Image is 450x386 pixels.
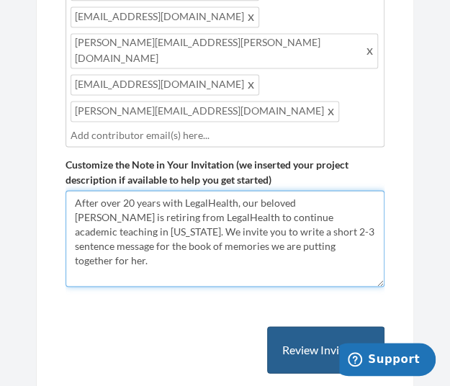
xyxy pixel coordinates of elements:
span: [EMAIL_ADDRESS][DOMAIN_NAME] [71,74,259,95]
span: [PERSON_NAME][EMAIL_ADDRESS][PERSON_NAME][DOMAIN_NAME] [71,33,378,68]
label: Customize the Note in Your Invitation (we inserted your project description if available to help ... [66,158,384,187]
button: Review Invitation [267,326,384,373]
span: [EMAIL_ADDRESS][DOMAIN_NAME] [71,6,259,27]
input: Add contributor email(s) here... [71,127,379,143]
textarea: Hi everyone! After over 20 years with LegalHealth, our beloved [PERSON_NAME] is retiring from Leg... [66,190,384,287]
iframe: Opens a widget where you can chat to one of our agents [339,343,436,379]
span: [PERSON_NAME][EMAIL_ADDRESS][DOMAIN_NAME] [71,101,339,122]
